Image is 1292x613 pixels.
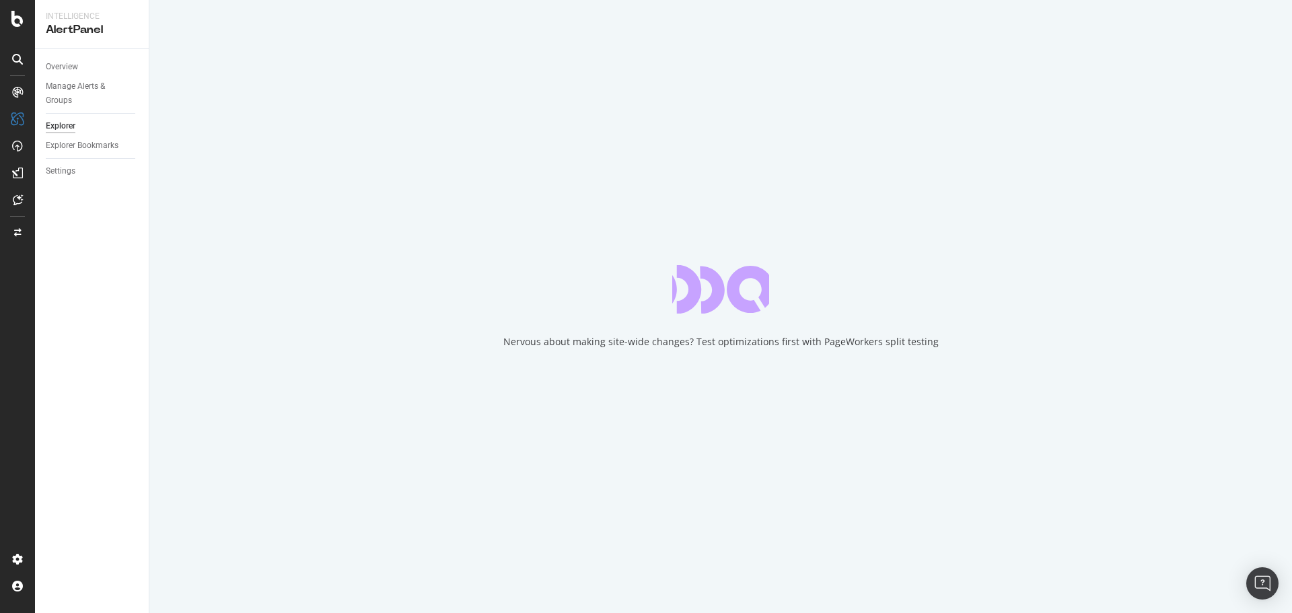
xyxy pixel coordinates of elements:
[503,335,939,349] div: Nervous about making site-wide changes? Test optimizations first with PageWorkers split testing
[46,60,139,74] a: Overview
[46,164,139,178] a: Settings
[46,119,75,133] div: Explorer
[46,164,75,178] div: Settings
[46,139,139,153] a: Explorer Bookmarks
[1246,567,1279,600] div: Open Intercom Messenger
[46,60,78,74] div: Overview
[46,79,139,108] a: Manage Alerts & Groups
[46,22,138,38] div: AlertPanel
[46,139,118,153] div: Explorer Bookmarks
[672,265,769,314] div: animation
[46,11,138,22] div: Intelligence
[46,79,127,108] div: Manage Alerts & Groups
[46,119,139,133] a: Explorer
